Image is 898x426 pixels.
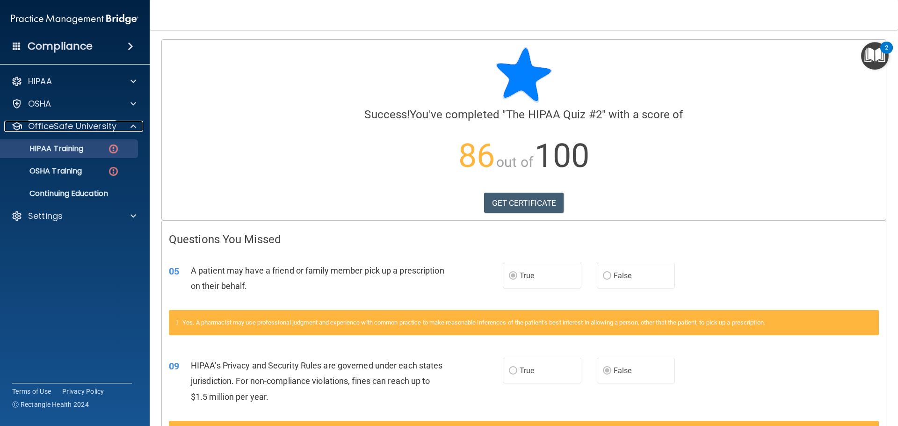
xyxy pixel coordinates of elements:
span: True [520,366,534,375]
img: blue-star-rounded.9d042014.png [496,47,552,103]
a: HIPAA [11,76,136,87]
a: Settings [11,210,136,222]
input: False [603,368,611,375]
h4: Questions You Missed [169,233,879,245]
span: 09 [169,361,179,372]
span: 05 [169,266,179,277]
a: Terms of Use [12,387,51,396]
a: GET CERTIFICATE [484,193,564,213]
p: Settings [28,210,63,222]
a: OSHA [11,98,136,109]
span: False [614,271,632,280]
input: True [509,273,517,280]
input: True [509,368,517,375]
button: Open Resource Center, 2 new notifications [861,42,889,70]
a: Privacy Policy [62,387,104,396]
span: Success! [364,108,410,121]
span: The HIPAA Quiz #2 [506,108,602,121]
span: Yes. A pharmacist may use professional judgment and experience with common practice to make reaso... [182,319,765,326]
span: A patient may have a friend or family member pick up a prescription on their behalf. [191,266,444,291]
input: False [603,273,611,280]
h4: Compliance [28,40,93,53]
div: 2 [885,48,888,60]
img: danger-circle.6113f641.png [108,166,119,177]
p: OfficeSafe University [28,121,116,132]
span: 100 [535,137,589,175]
span: HIPAA’s Privacy and Security Rules are governed under each states jurisdiction. For non-complianc... [191,361,443,401]
span: out of [496,154,533,170]
h4: You've completed " " with a score of [169,108,879,121]
span: True [520,271,534,280]
span: 86 [458,137,495,175]
p: OSHA [28,98,51,109]
span: False [614,366,632,375]
p: HIPAA [28,76,52,87]
img: danger-circle.6113f641.png [108,143,119,155]
a: OfficeSafe University [11,121,136,132]
p: OSHA Training [6,166,82,176]
iframe: Drift Widget Chat Controller [851,361,887,397]
p: Continuing Education [6,189,134,198]
p: HIPAA Training [6,144,83,153]
span: Ⓒ Rectangle Health 2024 [12,400,89,409]
img: PMB logo [11,10,138,29]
